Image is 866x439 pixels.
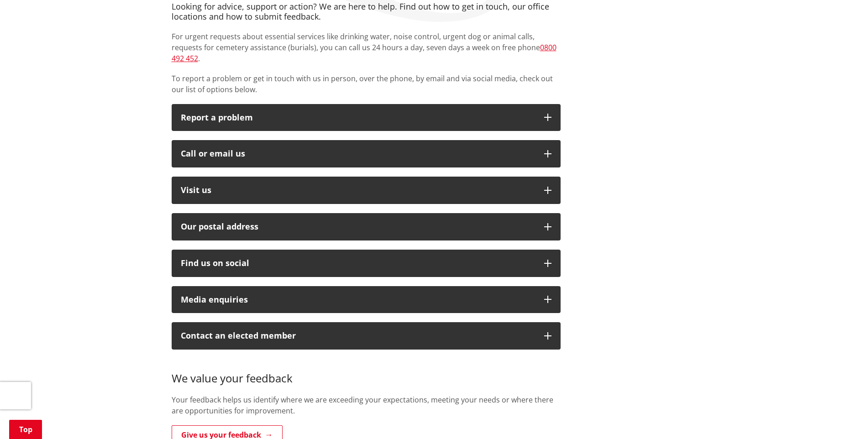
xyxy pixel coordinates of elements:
[181,295,535,304] div: Media enquiries
[172,213,561,240] button: Our postal address
[824,401,857,434] iframe: Messenger Launcher
[172,322,561,350] button: Contact an elected member
[172,104,561,131] button: Report a problem
[172,140,561,167] button: Call or email us
[181,331,535,340] p: Contact an elected member
[172,177,561,204] button: Visit us
[9,420,42,439] a: Top
[181,186,535,195] p: Visit us
[172,73,561,95] p: To report a problem or get in touch with us in person, over the phone, by email and via social me...
[181,113,535,122] p: Report a problem
[172,394,561,416] p: Your feedback helps us identify where we are exceeding your expectations, meeting your needs or w...
[172,359,561,385] h3: We value your feedback
[181,222,535,231] h2: Our postal address
[172,2,561,21] h4: Looking for advice, support or action? We are here to help. Find out how to get in touch, our off...
[172,250,561,277] button: Find us on social
[181,149,535,158] div: Call or email us
[172,42,556,63] a: 0800 492 452
[172,286,561,314] button: Media enquiries
[172,31,561,64] p: For urgent requests about essential services like drinking water, noise control, urgent dog or an...
[181,259,535,268] div: Find us on social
